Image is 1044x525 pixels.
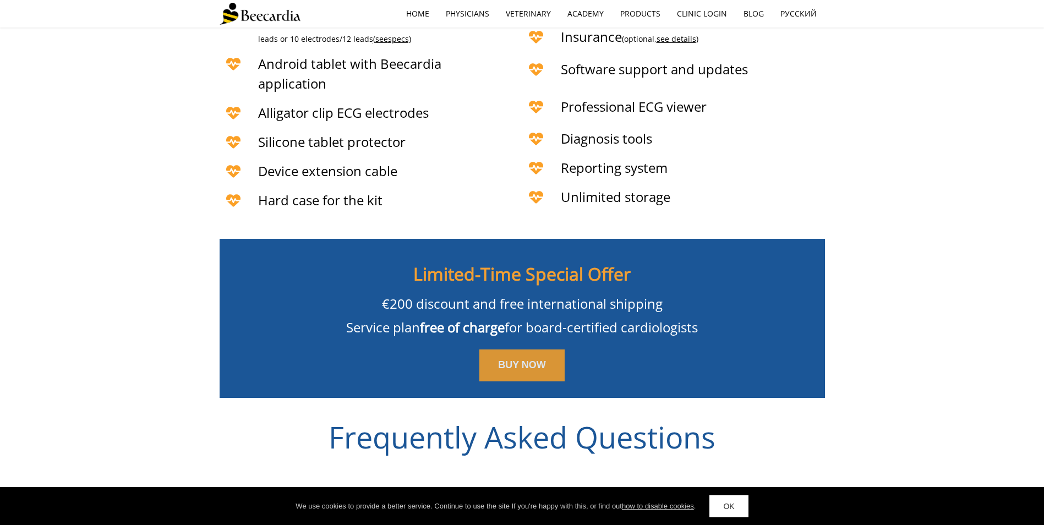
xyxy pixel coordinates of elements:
span: specs) [388,34,411,44]
span: Silicone tablet protector [258,133,406,151]
a: BUY NOW [479,349,565,381]
a: Clinic Login [669,1,735,26]
span: Software support and updates [561,60,748,78]
span: Diagnosis tools [561,129,652,147]
span: Professional ECG viewer [561,97,707,116]
a: Products [612,1,669,26]
a: home [398,1,438,26]
a: how to disable cookies [622,502,694,510]
span: see [375,34,388,44]
span: Unlimited storage [561,188,670,206]
span: Frequently Asked Questions [329,417,715,457]
a: OK [709,495,748,517]
img: Beecardia [220,3,300,25]
div: We use cookies to provide a better service. Continue to use the site If you're happy with this, o... [296,501,696,512]
span: Hard case for the kit [258,191,382,209]
span: Android tablet with Beecardia application [258,54,441,92]
span: ( [373,34,375,44]
span: Device configuration - 3 electrodes/6 leads, 5 electrodes/7 leads or 10 electrodes/12 leads [258,18,472,44]
span: Service plan for board-certified cardiologists [346,318,698,336]
a: Veterinary [498,1,559,26]
span: Limited-Time Special Offer [413,262,631,286]
a: see details [657,34,696,44]
span: €200 discount and free international shipping [382,294,663,313]
span: free of charge [420,318,505,336]
span: Insurance [561,28,698,46]
span: Device extension cable [258,162,397,180]
a: Русский [772,1,825,26]
span: BUY NOW [498,359,546,370]
span: (optional, ) [622,34,698,44]
a: Blog [735,1,772,26]
a: seespecs) [375,35,411,44]
a: Physicians [438,1,498,26]
span: Reporting system [561,158,668,177]
span: Alligator clip ECG electrodes [258,103,429,122]
a: Academy [559,1,612,26]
